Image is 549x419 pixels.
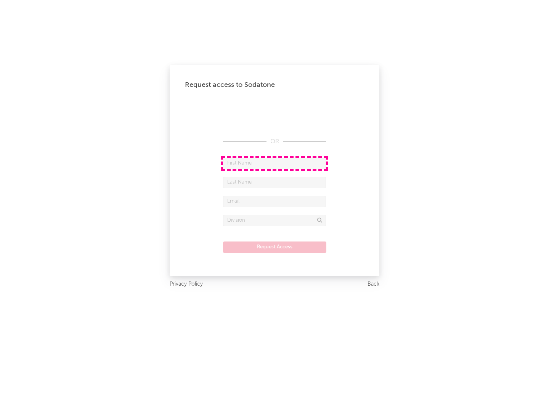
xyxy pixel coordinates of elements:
[223,241,326,253] button: Request Access
[223,137,326,146] div: OR
[223,215,326,226] input: Division
[368,280,379,289] a: Back
[170,280,203,289] a: Privacy Policy
[223,158,326,169] input: First Name
[185,80,364,90] div: Request access to Sodatone
[223,177,326,188] input: Last Name
[223,196,326,207] input: Email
